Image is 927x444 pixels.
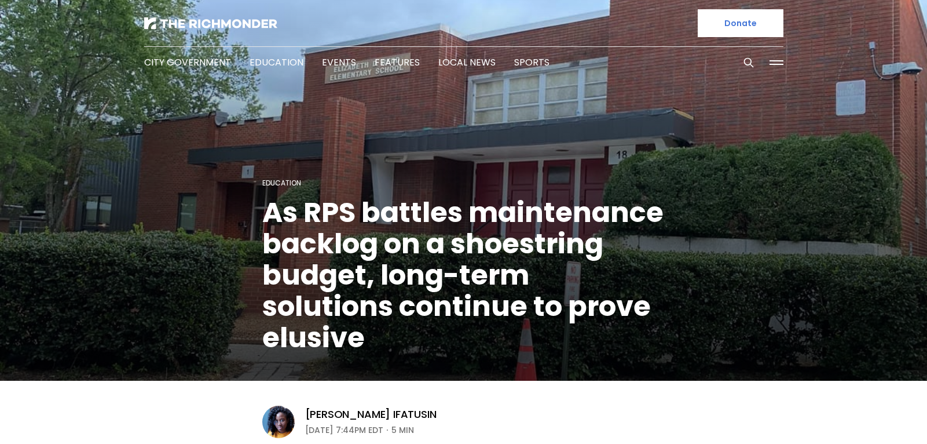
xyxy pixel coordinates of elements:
[375,56,420,69] a: Features
[262,406,295,438] img: Victoria A. Ifatusin
[830,387,927,444] iframe: portal-trigger
[305,423,383,437] time: [DATE] 7:44PM EDT
[262,178,301,188] a: Education
[322,56,356,69] a: Events
[391,423,414,437] span: 5 min
[438,56,496,69] a: Local News
[144,56,231,69] a: City Government
[305,407,437,421] a: [PERSON_NAME] Ifatusin
[514,56,549,69] a: Sports
[740,54,757,71] button: Search this site
[144,17,277,29] img: The Richmonder
[250,56,303,69] a: Education
[698,9,783,37] a: Donate
[262,197,665,354] h1: As RPS battles maintenance backlog on a shoestring budget, long-term solutions continue to prove ...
